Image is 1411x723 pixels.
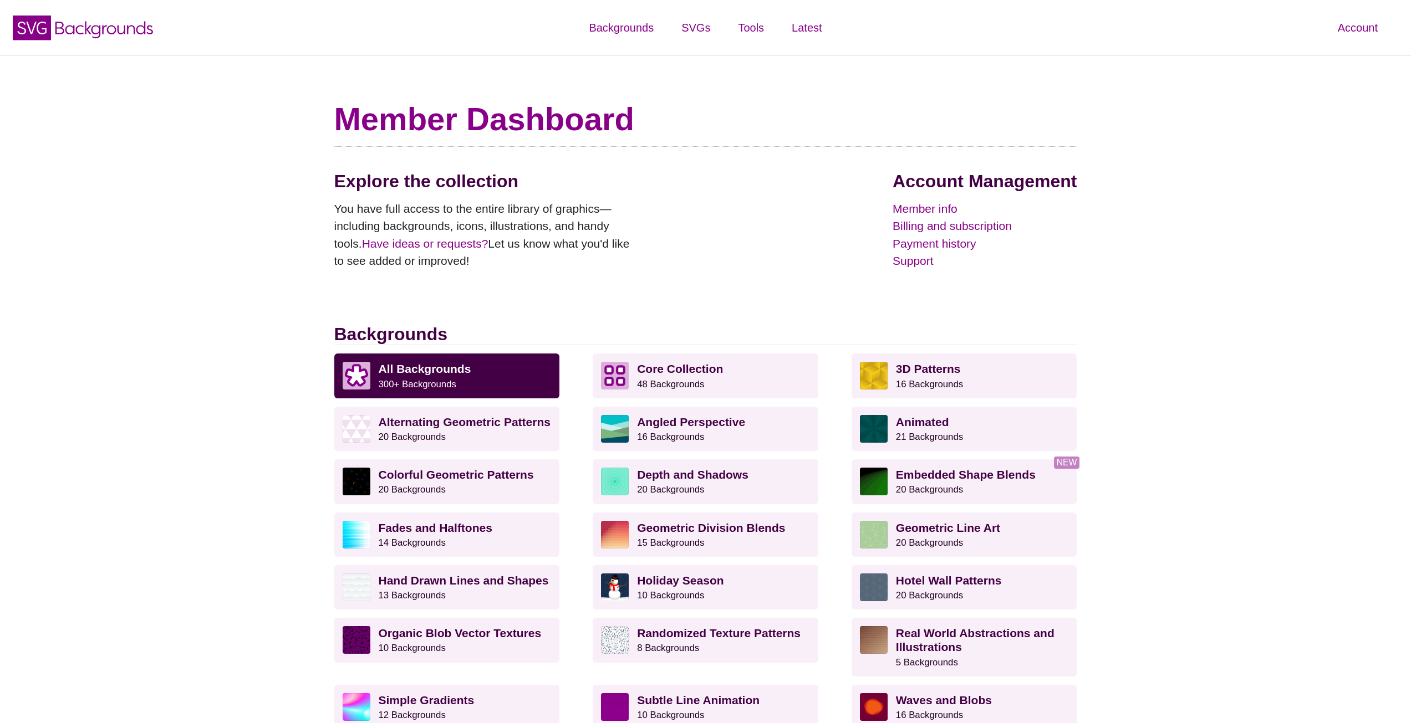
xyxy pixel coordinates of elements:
[593,407,818,451] a: Angled Perspective16 Backgrounds
[1324,11,1392,44] a: Account
[852,565,1077,609] a: Hotel Wall Patterns20 Backgrounds
[637,590,704,601] small: 10 Backgrounds
[896,537,963,548] small: 20 Backgrounds
[637,694,760,706] strong: Subtle Line Animation
[343,626,370,654] img: Purple vector splotches
[343,693,370,721] img: colorful radial mesh gradient rainbow
[379,627,542,639] strong: Organic Blob Vector Textures
[778,11,836,44] a: Latest
[334,618,560,662] a: Organic Blob Vector Textures10 Backgrounds
[379,416,551,428] strong: Alternating Geometric Patterns
[896,694,992,706] strong: Waves and Blobs
[601,415,629,443] img: abstract landscape with sky mountains and water
[593,565,818,609] a: Holiday Season10 Backgrounds
[379,710,446,720] small: 12 Backgrounds
[334,459,560,504] a: Colorful Geometric Patterns20 Backgrounds
[343,468,370,495] img: a rainbow pattern of outlined geometric shapes
[637,432,704,442] small: 16 Backgrounds
[896,362,961,375] strong: 3D Patterns
[637,362,723,375] strong: Core Collection
[893,235,1077,253] a: Payment history
[896,379,963,389] small: 16 Backgrounds
[379,362,471,375] strong: All Backgrounds
[724,11,778,44] a: Tools
[334,171,639,192] h2: Explore the collection
[896,574,1002,587] strong: Hotel Wall Patterns
[860,626,888,654] img: wooden floor pattern
[637,416,745,428] strong: Angled Perspective
[860,521,888,548] img: geometric web of connecting lines
[593,618,818,662] a: Randomized Texture Patterns8 Backgrounds
[593,353,818,398] a: Core Collection 48 Backgrounds
[852,512,1077,557] a: Geometric Line Art20 Backgrounds
[575,11,668,44] a: Backgrounds
[637,643,699,653] small: 8 Backgrounds
[893,171,1077,192] h2: Account Management
[379,484,446,495] small: 20 Backgrounds
[601,468,629,495] img: green layered rings within rings
[896,657,958,668] small: 5 Backgrounds
[637,627,801,639] strong: Randomized Texture Patterns
[860,693,888,721] img: various uneven centered blobs
[896,416,949,428] strong: Animated
[343,415,370,443] img: light purple and white alternating triangle pattern
[893,217,1077,235] a: Billing and subscription
[362,237,488,250] a: Have ideas or requests?
[379,590,446,601] small: 13 Backgrounds
[893,200,1077,218] a: Member info
[860,415,888,443] img: green rave light effect animated background
[334,407,560,451] a: Alternating Geometric Patterns20 Backgrounds
[896,468,1036,481] strong: Embedded Shape Blends
[379,643,446,653] small: 10 Backgrounds
[896,590,963,601] small: 20 Backgrounds
[852,618,1077,676] a: Real World Abstractions and Illustrations5 Backgrounds
[896,484,963,495] small: 20 Backgrounds
[896,627,1055,653] strong: Real World Abstractions and Illustrations
[637,574,724,587] strong: Holiday Season
[893,252,1077,270] a: Support
[637,710,704,720] small: 10 Backgrounds
[852,353,1077,398] a: 3D Patterns16 Backgrounds
[601,573,629,601] img: vector art snowman with black hat, branch arms, and carrot nose
[334,565,560,609] a: Hand Drawn Lines and Shapes13 Backgrounds
[860,362,888,389] img: fancy golden cube pattern
[593,459,818,504] a: Depth and Shadows20 Backgrounds
[379,694,475,706] strong: Simple Gradients
[334,200,639,270] p: You have full access to the entire library of graphics—including backgrounds, icons, illustration...
[379,468,534,481] strong: Colorful Geometric Patterns
[668,11,724,44] a: SVGs
[852,407,1077,451] a: Animated21 Backgrounds
[852,459,1077,504] a: Embedded Shape Blends20 Backgrounds
[601,693,629,721] img: a line grid with a slope perspective
[896,521,1000,534] strong: Geometric Line Art
[379,432,446,442] small: 20 Backgrounds
[334,512,560,557] a: Fades and Halftones14 Backgrounds
[343,521,370,548] img: blue lights stretching horizontally over white
[334,353,560,398] a: All Backgrounds 300+ Backgrounds
[637,521,785,534] strong: Geometric Division Blends
[334,324,1077,345] h2: Backgrounds
[379,574,549,587] strong: Hand Drawn Lines and Shapes
[379,379,456,389] small: 300+ Backgrounds
[637,379,704,389] small: 48 Backgrounds
[601,521,629,548] img: red-to-yellow gradient large pixel grid
[637,484,704,495] small: 20 Backgrounds
[637,468,748,481] strong: Depth and Shadows
[334,100,1077,139] h1: Member Dashboard
[593,512,818,557] a: Geometric Division Blends15 Backgrounds
[896,432,963,442] small: 21 Backgrounds
[379,537,446,548] small: 14 Backgrounds
[896,710,963,720] small: 16 Backgrounds
[343,573,370,601] img: white subtle wave background
[601,626,629,654] img: gray texture pattern on white
[860,468,888,495] img: green to black rings rippling away from corner
[379,521,492,534] strong: Fades and Halftones
[637,537,704,548] small: 15 Backgrounds
[860,573,888,601] img: intersecting outlined circles formation pattern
